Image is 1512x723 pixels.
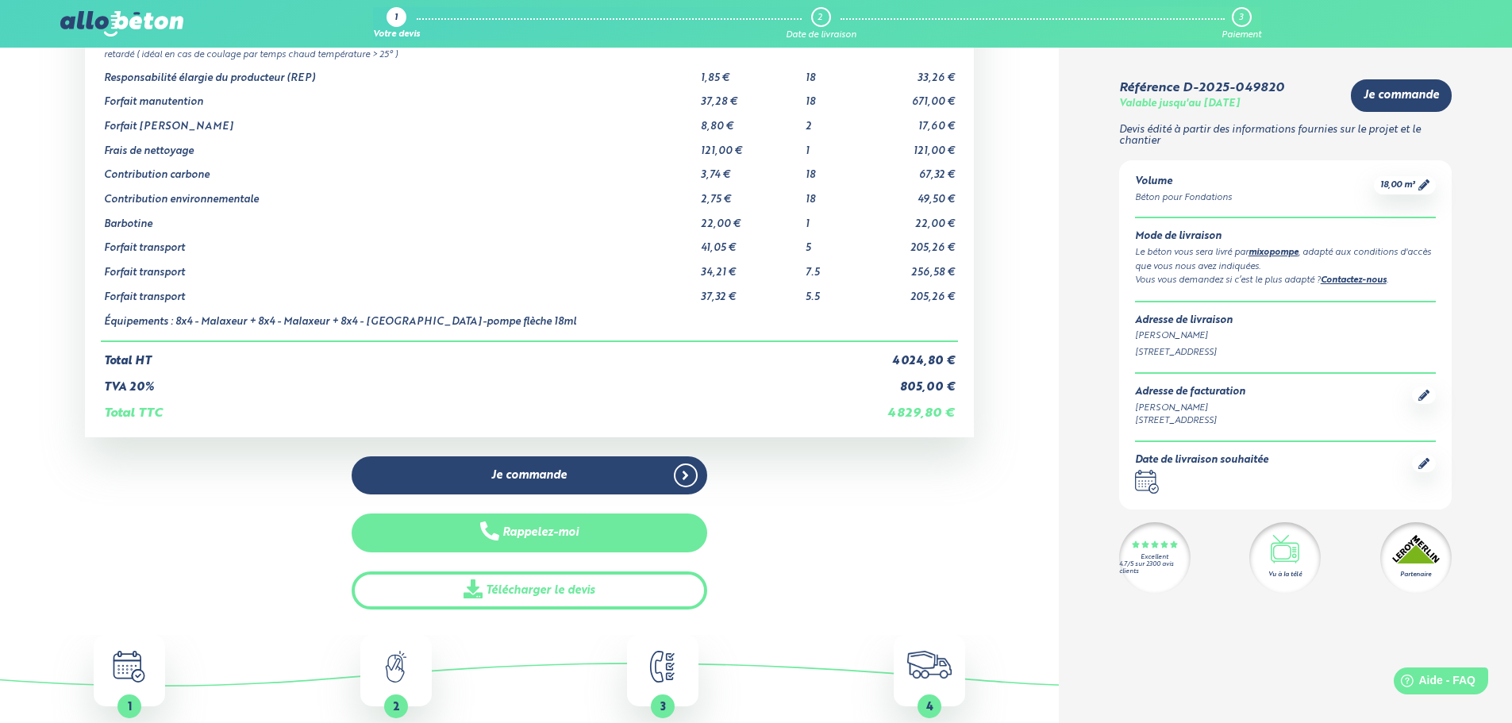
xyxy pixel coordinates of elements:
div: Valable jusqu'au [DATE] [1119,98,1240,110]
span: 3 [660,702,666,713]
td: 18 [802,84,866,109]
td: Forfait transport [101,255,698,279]
div: Béton pour Fondations [1135,191,1232,205]
a: 1 Votre devis [373,7,420,40]
td: Total HT [101,341,866,368]
td: Total TTC [101,394,866,421]
button: Rappelez-moi [352,513,707,552]
iframe: Help widget launcher [1371,661,1495,706]
div: Référence D-2025-049820 [1119,81,1284,95]
td: 33,26 € [866,60,958,85]
a: Je commande [352,456,707,495]
div: 4.7/5 sur 2300 avis clients [1119,561,1191,575]
td: 205,26 € [866,279,958,304]
td: 5.5 [802,279,866,304]
div: Adresse de facturation [1135,386,1245,398]
td: Frais de nettoyage [101,133,698,158]
td: 1 [802,206,866,231]
a: mixopompe [1248,248,1298,257]
div: Date de livraison souhaitée [1135,455,1268,467]
a: 2 Date de livraison [786,7,856,40]
td: 3,74 € [698,157,802,182]
td: 18 [802,182,866,206]
span: 4 [926,702,933,713]
td: 805,00 € [866,368,958,394]
td: Contribution carbone [101,157,698,182]
td: Forfait manutention [101,84,698,109]
a: Télécharger le devis [352,571,707,610]
span: 2 [393,702,400,713]
td: Responsabilité élargie du producteur (REP) [101,60,698,85]
span: Je commande [1364,89,1439,102]
td: Contribution environnementale [101,182,698,206]
div: Paiement [1222,30,1261,40]
td: 22,00 € [866,206,958,231]
td: 121,00 € [698,133,802,158]
td: 671,00 € [866,84,958,109]
div: Vu à la télé [1268,570,1302,579]
td: 256,58 € [866,255,958,279]
td: 4 024,80 € [866,341,958,368]
td: 4 829,80 € [866,394,958,421]
div: [STREET_ADDRESS] [1135,414,1245,428]
div: Partenaire [1400,570,1431,579]
td: 7.5 [802,255,866,279]
div: [STREET_ADDRESS] [1135,346,1436,360]
div: Adresse de livraison [1135,315,1436,327]
span: Je commande [491,469,567,483]
td: Forfait transport [101,230,698,255]
td: 2,75 € [698,182,802,206]
td: 8,80 € [698,109,802,133]
a: 3 Paiement [1222,7,1261,40]
td: 22,00 € [698,206,802,231]
div: 2 [818,13,822,23]
div: 3 [1239,13,1243,23]
td: Barbotine [101,206,698,231]
div: Excellent [1141,554,1168,561]
td: 121,00 € [866,133,958,158]
td: Forfait [PERSON_NAME] [101,109,698,133]
td: TVA 20% [101,368,866,394]
td: 37,32 € [698,279,802,304]
td: 5 [802,230,866,255]
div: [PERSON_NAME] [1135,329,1436,343]
div: Date de livraison [786,30,856,40]
td: retardé ( idéal en cas de coulage par temps chaud température > 25° ) [101,47,958,60]
a: Je commande [1351,79,1452,112]
div: Le béton vous sera livré par , adapté aux conditions d'accès que vous nous avez indiquées. [1135,246,1436,274]
div: Vous vous demandez si c’est le plus adapté ? . [1135,274,1436,288]
div: [PERSON_NAME] [1135,402,1245,415]
div: 1 [394,13,398,24]
td: 17,60 € [866,109,958,133]
td: 37,28 € [698,84,802,109]
img: truck.c7a9816ed8b9b1312949.png [907,651,952,679]
td: 18 [802,157,866,182]
td: Forfait transport [101,279,698,304]
div: Volume [1135,176,1232,188]
td: Équipements : 8x4 - Malaxeur + 8x4 - Malaxeur + 8x4 - [GEOGRAPHIC_DATA]-pompe flèche 18ml [101,304,698,342]
td: 18 [802,60,866,85]
a: Contactez-nous [1321,276,1387,285]
td: 34,21 € [698,255,802,279]
td: 2 [802,109,866,133]
td: 49,50 € [866,182,958,206]
span: 1 [128,702,132,713]
td: 1,85 € [698,60,802,85]
td: 1 [802,133,866,158]
div: Mode de livraison [1135,231,1436,243]
p: Devis édité à partir des informations fournies sur le projet et le chantier [1119,125,1452,148]
img: allobéton [60,11,183,37]
div: Votre devis [373,30,420,40]
td: 205,26 € [866,230,958,255]
td: 67,32 € [866,157,958,182]
td: 41,05 € [698,230,802,255]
